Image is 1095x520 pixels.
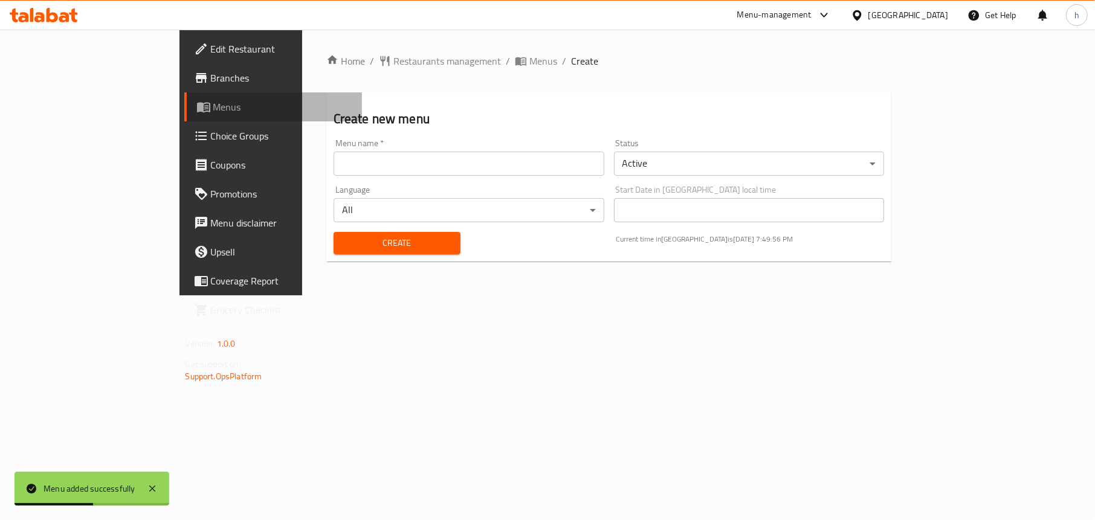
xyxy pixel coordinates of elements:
li: / [562,54,566,68]
a: Support.OpsPlatform [186,368,262,384]
nav: breadcrumb [326,54,892,68]
li: / [370,54,374,68]
h2: Create new menu [334,110,885,128]
div: [GEOGRAPHIC_DATA] [868,8,948,22]
span: 1.0.0 [217,336,236,351]
span: Menus [529,54,557,68]
span: Edit Restaurant [211,42,353,56]
input: Please enter Menu name [334,152,604,176]
span: Menus [213,100,353,114]
span: Restaurants management [393,54,501,68]
a: Restaurants management [379,54,501,68]
div: Menu-management [737,8,812,22]
span: Coverage Report [211,274,353,288]
span: Create [571,54,598,68]
div: Active [614,152,885,176]
a: Menu disclaimer [184,208,363,237]
div: Menu added successfully [44,482,135,495]
a: Branches [184,63,363,92]
span: Version: [186,336,215,351]
span: Choice Groups [211,129,353,143]
button: Create [334,232,460,254]
li: / [506,54,510,68]
a: Menus [184,92,363,121]
span: Menu disclaimer [211,216,353,230]
a: Promotions [184,179,363,208]
span: Promotions [211,187,353,201]
p: Current time in [GEOGRAPHIC_DATA] is [DATE] 7:49:56 PM [616,234,885,245]
a: Menus [515,54,557,68]
span: Get support on: [186,356,241,372]
a: Coverage Report [184,266,363,295]
span: Create [343,236,451,251]
a: Grocery Checklist [184,295,363,324]
a: Choice Groups [184,121,363,150]
span: Upsell [211,245,353,259]
div: All [334,198,604,222]
span: Branches [211,71,353,85]
span: Grocery Checklist [211,303,353,317]
span: h [1074,8,1079,22]
a: Coupons [184,150,363,179]
a: Upsell [184,237,363,266]
span: Coupons [211,158,353,172]
a: Edit Restaurant [184,34,363,63]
